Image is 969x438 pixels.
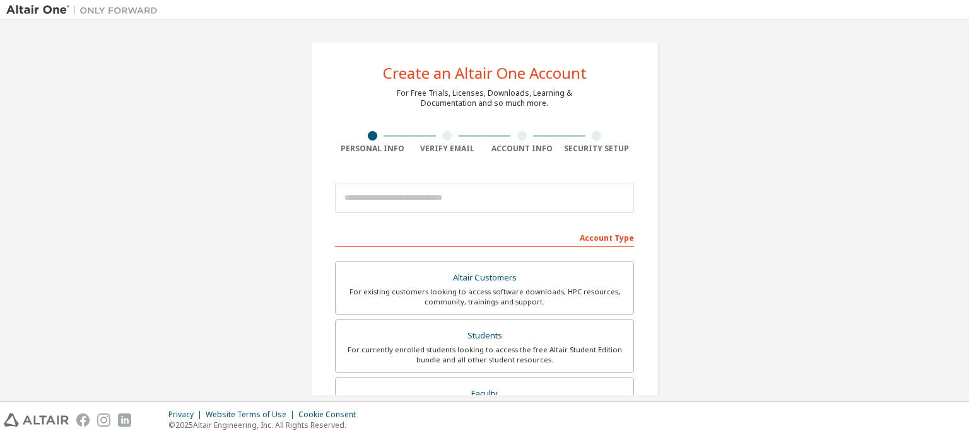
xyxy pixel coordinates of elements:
img: facebook.svg [76,413,90,427]
div: For Free Trials, Licenses, Downloads, Learning & Documentation and so much more. [397,88,572,108]
img: linkedin.svg [118,413,131,427]
div: Account Info [484,144,560,154]
p: © 2025 Altair Engineering, Inc. All Rights Reserved. [168,420,363,430]
div: Verify Email [410,144,485,154]
div: Faculty [343,385,626,403]
div: For existing customers looking to access software downloads, HPC resources, community, trainings ... [343,287,626,307]
div: Security Setup [560,144,635,154]
div: Privacy [168,410,206,420]
div: Altair Customers [343,269,626,287]
img: altair_logo.svg [4,413,69,427]
div: Account Type [335,227,634,247]
div: Website Terms of Use [206,410,298,420]
div: Cookie Consent [298,410,363,420]
img: instagram.svg [97,413,110,427]
img: Altair One [6,4,164,16]
div: Create an Altair One Account [383,66,587,81]
div: Personal Info [335,144,410,154]
div: Students [343,327,626,345]
div: For currently enrolled students looking to access the free Altair Student Edition bundle and all ... [343,345,626,365]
